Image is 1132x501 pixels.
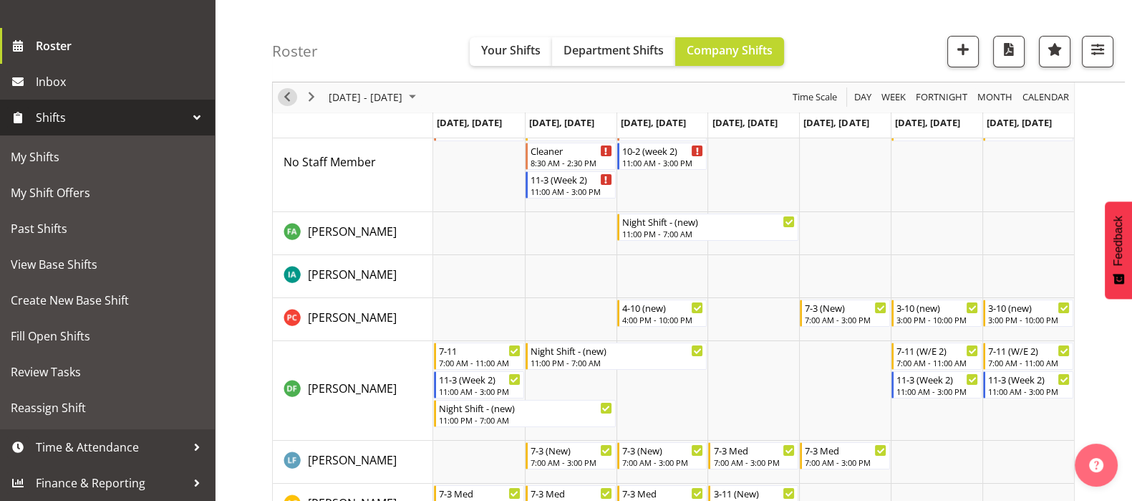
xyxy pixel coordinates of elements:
[11,254,204,275] span: View Base Shifts
[988,357,1070,368] div: 7:00 AM - 11:00 AM
[800,442,890,469] div: Flynn, Leeane"s event - 7-3 Med Begin From Friday, August 29, 2025 at 7:00:00 AM GMT+12:00 Ends A...
[273,441,433,484] td: Flynn, Leeane resource
[891,371,982,399] div: Fairbrother, Deborah"s event - 11-3 (Week 2) Begin From Saturday, August 30, 2025 at 11:00:00 AM ...
[308,310,397,325] span: [PERSON_NAME]
[308,224,397,239] span: [PERSON_NAME]
[852,89,874,107] button: Timeline Day
[308,223,397,240] a: [PERSON_NAME]
[4,318,211,354] a: Fill Open Shifts
[988,343,1070,358] div: 7-11 (W/E 2)
[987,116,1052,129] span: [DATE], [DATE]
[988,386,1070,397] div: 11:00 AM - 3:00 PM
[439,343,521,358] div: 7-11
[976,89,1014,107] span: Month
[896,372,978,386] div: 11-3 (Week 2)
[687,42,773,58] span: Company Shifts
[284,154,376,170] span: No Staff Member
[622,486,704,500] div: 7-3 Med
[531,143,612,158] div: Cleaner
[11,218,204,239] span: Past Shifts
[439,401,612,415] div: Night Shift - (new)
[708,442,798,469] div: Flynn, Leeane"s event - 7-3 Med Begin From Thursday, August 28, 2025 at 7:00:00 AM GMT+12:00 Ends...
[308,452,397,468] span: [PERSON_NAME]
[11,146,204,168] span: My Shifts
[983,343,1073,370] div: Fairbrother, Deborah"s event - 7-11 (W/E 2) Begin From Sunday, August 31, 2025 at 7:00:00 AM GMT+...
[36,35,208,57] span: Roster
[531,172,612,186] div: 11-3 (Week 2)
[439,357,521,368] div: 7:00 AM - 11:00 AM
[622,214,795,229] div: Night Shift - (new)
[622,157,704,168] div: 11:00 AM - 3:00 PM
[896,386,978,397] div: 11:00 AM - 3:00 PM
[617,214,799,241] div: Adams, Fran"s event - Night Shift - (new) Begin From Wednesday, August 27, 2025 at 11:00:00 PM GM...
[4,390,211,426] a: Reassign Shift
[805,314,886,325] div: 7:00 AM - 3:00 PM
[434,400,616,427] div: Fairbrother, Deborah"s event - Night Shift - (new) Begin From Monday, August 25, 2025 at 11:00:00...
[675,37,784,66] button: Company Shifts
[805,443,886,457] div: 7-3 Med
[326,89,422,107] button: August 2025
[621,116,686,129] span: [DATE], [DATE]
[299,82,324,113] div: next period
[11,325,204,347] span: Fill Open Shifts
[713,486,795,500] div: 3-11 (New)
[891,343,982,370] div: Fairbrother, Deborah"s event - 7-11 (W/E 2) Begin From Saturday, August 30, 2025 at 7:00:00 AM GM...
[36,71,208,92] span: Inbox
[880,89,907,107] span: Week
[896,314,978,325] div: 3:00 PM - 10:00 PM
[988,300,1070,315] div: 3-10 (new)
[988,314,1070,325] div: 3:00 PM - 10:00 PM
[800,300,890,327] div: Chand, Pretika"s event - 7-3 (New) Begin From Friday, August 29, 2025 at 7:00:00 AM GMT+12:00 End...
[803,116,869,129] span: [DATE], [DATE]
[439,414,612,426] div: 11:00 PM - 7:00 AM
[975,89,1015,107] button: Timeline Month
[11,397,204,419] span: Reassign Shift
[273,212,433,255] td: Adams, Fran resource
[1105,201,1132,299] button: Feedback - Show survey
[284,153,376,171] a: No Staff Member
[11,182,204,204] span: My Shift Offers
[273,255,433,298] td: Alcazarin, Irene resource
[993,36,1025,67] button: Download a PDF of the roster according to the set date range.
[983,300,1073,327] div: Chand, Pretika"s event - 3-10 (new) Begin From Sunday, August 31, 2025 at 3:00:00 PM GMT+12:00 En...
[622,314,704,325] div: 4:00 PM - 10:00 PM
[1082,36,1113,67] button: Filter Shifts
[896,300,978,315] div: 3-10 (new)
[273,341,433,441] td: Fairbrother, Deborah resource
[1089,458,1103,472] img: help-xxl-2.png
[302,89,321,107] button: Next
[529,116,594,129] span: [DATE], [DATE]
[278,89,297,107] button: Previous
[36,436,186,458] span: Time & Attendance
[308,452,397,469] a: [PERSON_NAME]
[805,300,886,315] div: 7-3 (New)
[896,343,978,358] div: 7-11 (W/E 2)
[914,89,969,107] span: Fortnight
[914,89,970,107] button: Fortnight
[531,486,612,500] div: 7-3 Med
[11,290,204,311] span: Create New Base Shift
[526,171,616,199] div: No Staff Member"s event - 11-3 (Week 2) Begin From Tuesday, August 26, 2025 at 11:00:00 AM GMT+12...
[308,380,397,397] a: [PERSON_NAME]
[526,442,616,469] div: Flynn, Leeane"s event - 7-3 (New) Begin From Tuesday, August 26, 2025 at 7:00:00 AM GMT+12:00 End...
[439,372,521,386] div: 11-3 (Week 2)
[4,139,211,175] a: My Shifts
[308,267,397,282] span: [PERSON_NAME]
[1020,89,1072,107] button: Month
[712,116,777,129] span: [DATE], [DATE]
[526,343,707,370] div: Fairbrother, Deborah"s event - Night Shift - (new) Begin From Tuesday, August 26, 2025 at 11:00:0...
[481,42,541,58] span: Your Shifts
[713,443,795,457] div: 7-3 Med
[879,89,909,107] button: Timeline Week
[622,457,704,468] div: 7:00 AM - 3:00 PM
[531,357,704,368] div: 11:00 PM - 7:00 AM
[891,300,982,327] div: Chand, Pretika"s event - 3-10 (new) Begin From Saturday, August 30, 2025 at 3:00:00 PM GMT+12:00 ...
[439,386,521,397] div: 11:00 AM - 3:00 PM
[4,282,211,318] a: Create New Base Shift
[622,300,704,315] div: 4-10 (new)
[308,309,397,326] a: [PERSON_NAME]
[896,357,978,368] div: 7:00 AM - 11:00 AM
[437,116,502,129] span: [DATE], [DATE]
[531,457,612,468] div: 7:00 AM - 3:00 PM
[552,37,675,66] button: Department Shifts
